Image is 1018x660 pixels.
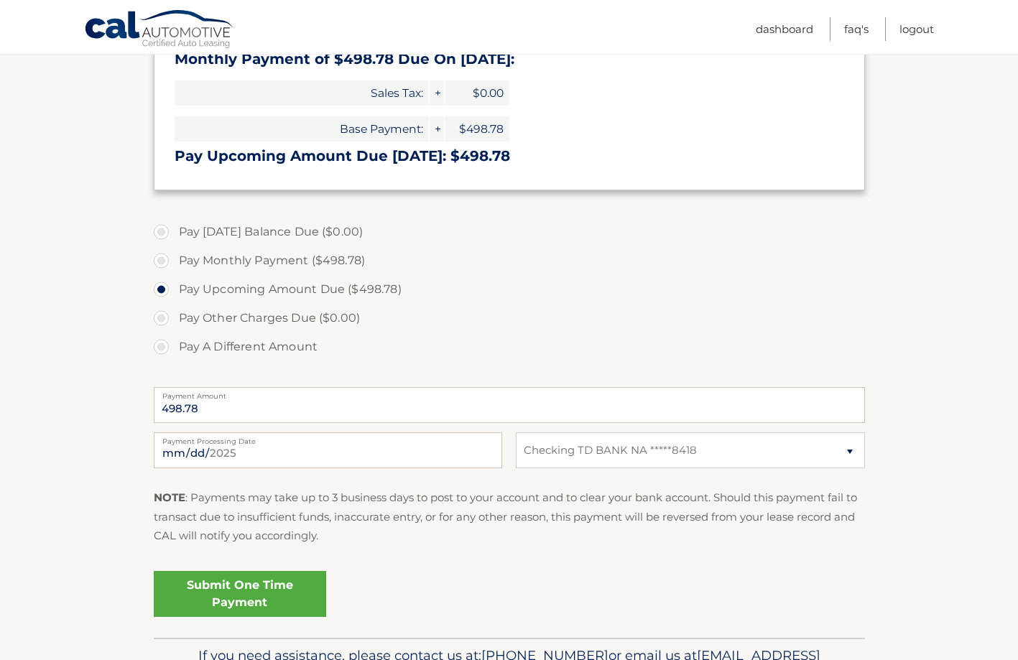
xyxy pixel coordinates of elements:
[175,50,844,68] h3: Monthly Payment of $498.78 Due On [DATE]:
[445,80,509,106] span: $0.00
[154,571,326,617] a: Submit One Time Payment
[154,432,502,468] input: Payment Date
[154,491,185,504] strong: NOTE
[154,275,865,304] label: Pay Upcoming Amount Due ($498.78)
[844,17,869,41] a: FAQ's
[154,246,865,275] label: Pay Monthly Payment ($498.78)
[430,116,444,141] span: +
[84,9,235,51] a: Cal Automotive
[899,17,934,41] a: Logout
[154,333,865,361] label: Pay A Different Amount
[154,387,865,423] input: Payment Amount
[154,432,502,444] label: Payment Processing Date
[154,488,865,545] p: : Payments may take up to 3 business days to post to your account and to clear your bank account....
[175,116,429,141] span: Base Payment:
[154,304,865,333] label: Pay Other Charges Due ($0.00)
[154,218,865,246] label: Pay [DATE] Balance Due ($0.00)
[175,80,429,106] span: Sales Tax:
[430,80,444,106] span: +
[756,17,813,41] a: Dashboard
[175,147,844,165] h3: Pay Upcoming Amount Due [DATE]: $498.78
[154,387,865,399] label: Payment Amount
[445,116,509,141] span: $498.78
